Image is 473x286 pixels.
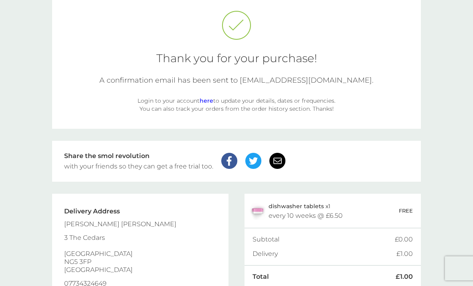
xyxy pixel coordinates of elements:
[253,236,395,243] div: Subtotal
[64,234,176,274] div: 3 The Cedars [GEOGRAPHIC_DATA] NG5 3FP [GEOGRAPHIC_DATA]
[269,203,324,210] span: dishwasher tablets
[64,53,409,64] div: Thank you for your purchase!
[200,97,213,104] a: here
[253,251,396,257] div: Delivery
[396,274,413,280] div: £1.00
[136,97,337,113] div: Login to your account to update your details, dates or frequencies. You can also track your order...
[269,203,330,209] p: x 1
[64,208,176,215] div: Delivery Address
[269,153,285,169] img: email.png
[64,220,176,228] div: [PERSON_NAME] [PERSON_NAME]
[396,251,413,257] div: £1.00
[64,163,213,170] div: with your friends so they can get a free trial too.
[269,213,343,219] div: every 10 weeks @ £6.50
[64,76,409,85] div: A confirmation email has been sent to [EMAIL_ADDRESS][DOMAIN_NAME].
[245,153,261,169] img: twitter.png
[221,153,237,169] img: facebook.png
[395,236,413,243] div: £0.00
[253,274,396,280] div: Total
[64,153,213,159] div: Share the smol revolution
[399,207,413,215] p: FREE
